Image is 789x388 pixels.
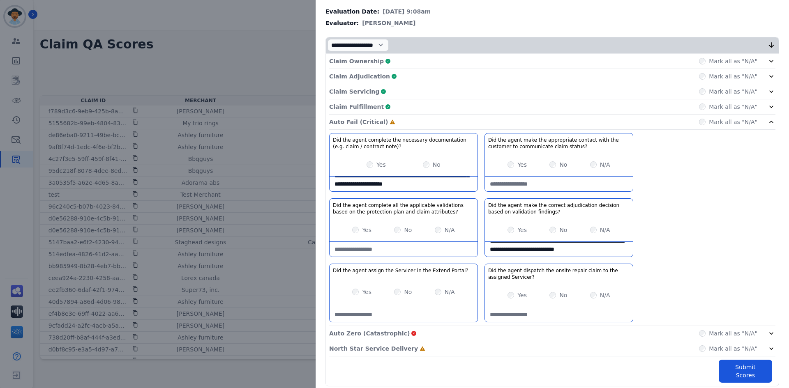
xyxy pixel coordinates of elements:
[376,161,386,169] label: Yes
[445,288,455,296] label: N/A
[488,202,630,215] h3: Did the agent make the correct adjudication decision based on validation findings?
[709,87,757,96] label: Mark all as "N/A"
[325,7,779,16] div: Evaluation Date:
[517,226,527,234] label: Yes
[404,288,412,296] label: No
[383,7,431,16] span: [DATE] 9:08am
[709,329,757,337] label: Mark all as "N/A"
[362,226,371,234] label: Yes
[333,137,474,150] h3: Did the agent complete the necessary documentation (e.g. claim / contract note)?
[488,267,630,280] h3: Did the agent dispatch the onsite repair claim to the assigned Servicer?
[362,288,371,296] label: Yes
[445,226,455,234] label: N/A
[709,72,757,80] label: Mark all as "N/A"
[329,57,384,65] p: Claim Ownership
[329,344,418,353] p: North Star Service Delivery
[559,226,567,234] label: No
[362,19,415,27] span: [PERSON_NAME]
[517,161,527,169] label: Yes
[517,291,527,299] label: Yes
[433,161,441,169] label: No
[709,57,757,65] label: Mark all as "N/A"
[600,161,610,169] label: N/A
[333,267,468,274] h3: Did the agent assign the Servicer in the Extend Portal?
[325,19,779,27] div: Evaluator:
[709,103,757,111] label: Mark all as "N/A"
[709,344,757,353] label: Mark all as "N/A"
[600,291,610,299] label: N/A
[404,226,412,234] label: No
[719,360,772,383] button: Submit Scores
[329,329,410,337] p: Auto Zero (Catastrophic)
[329,87,379,96] p: Claim Servicing
[559,161,567,169] label: No
[559,291,567,299] label: No
[329,72,390,80] p: Claim Adjudication
[709,118,757,126] label: Mark all as "N/A"
[600,226,610,234] label: N/A
[329,103,384,111] p: Claim Fulfillment
[329,118,388,126] p: Auto Fail (Critical)
[488,137,630,150] h3: Did the agent make the appropriate contact with the customer to communicate claim status?
[333,202,474,215] h3: Did the agent complete all the applicable validations based on the protection plan and claim attr...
